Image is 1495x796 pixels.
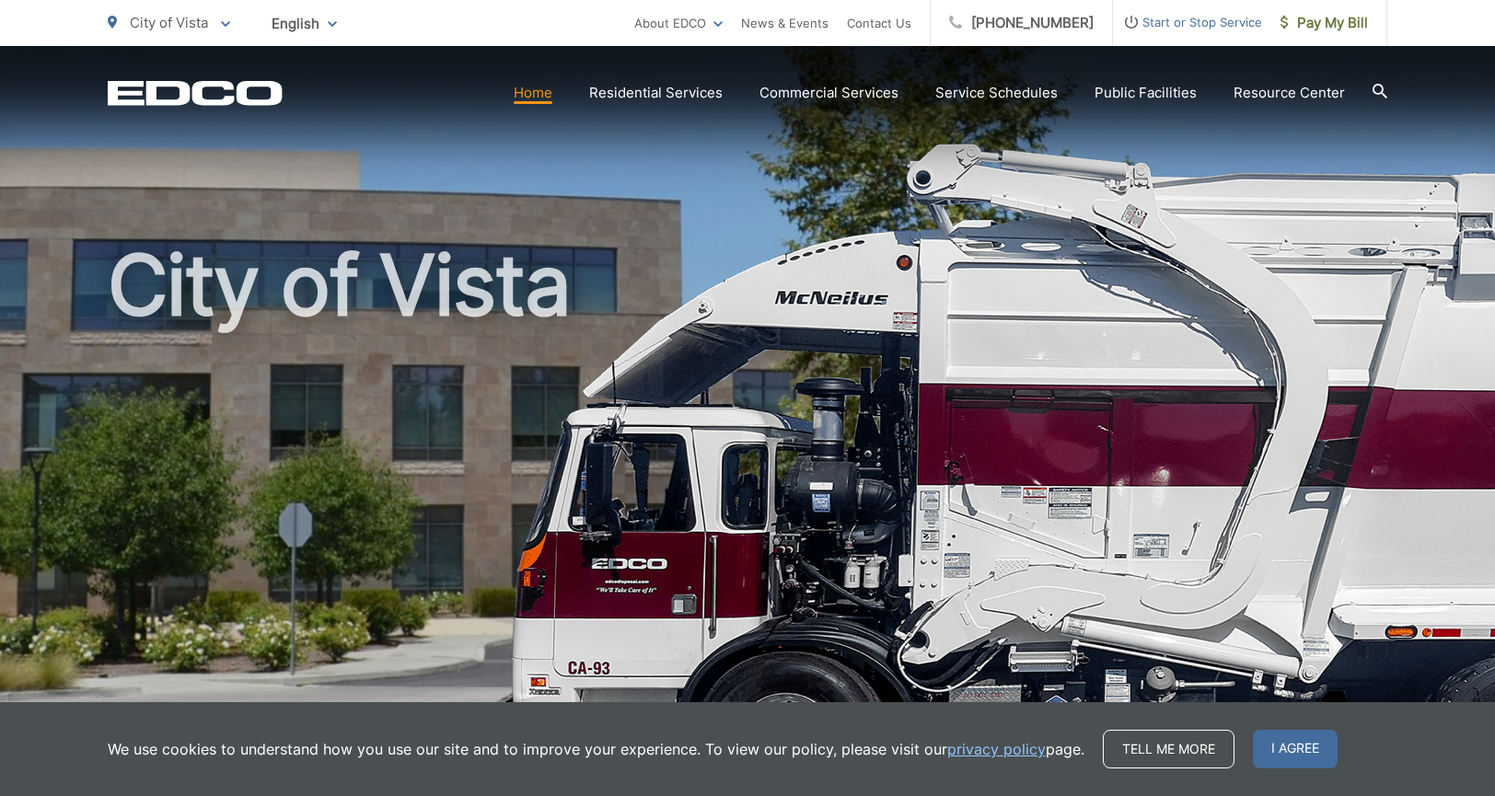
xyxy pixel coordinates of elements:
span: English [258,7,351,40]
a: Commercial Services [759,82,898,104]
a: Resource Center [1234,82,1345,104]
a: Public Facilities [1095,82,1197,104]
span: City of Vista [130,14,208,31]
span: I agree [1253,730,1338,768]
a: Contact Us [847,12,911,34]
a: privacy policy [947,738,1046,760]
a: Service Schedules [935,82,1058,104]
a: About EDCO [634,12,723,34]
a: EDCD logo. Return to the homepage. [108,80,283,106]
a: Tell me more [1103,730,1234,768]
span: Pay My Bill [1281,12,1368,34]
a: Residential Services [589,82,723,104]
p: We use cookies to understand how you use our site and to improve your experience. To view our pol... [108,738,1084,760]
a: Home [514,82,552,104]
a: News & Events [741,12,829,34]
